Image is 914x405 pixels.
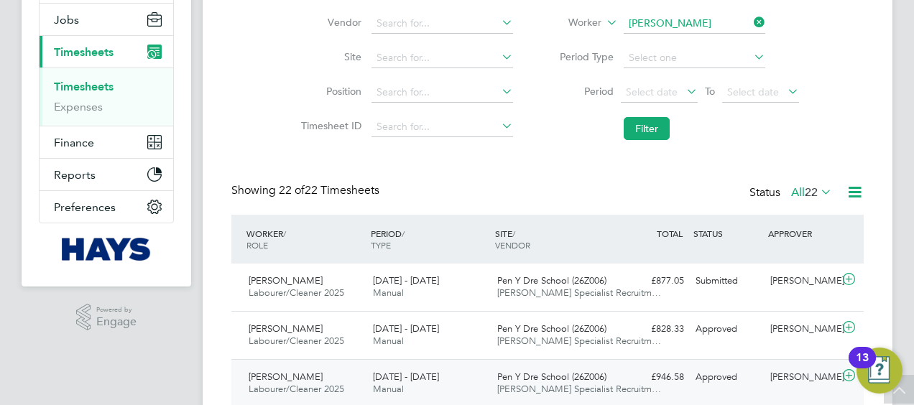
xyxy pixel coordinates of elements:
input: Select one [624,48,765,68]
input: Search for... [371,48,513,68]
label: Position [297,85,361,98]
span: [DATE] - [DATE] [373,274,439,287]
div: 13 [856,358,869,376]
div: Approved [690,366,765,389]
div: £877.05 [615,269,690,293]
span: Engage [96,316,137,328]
label: Site [297,50,361,63]
span: [PERSON_NAME] [249,322,323,335]
div: [PERSON_NAME] [765,366,839,389]
span: Select date [626,85,678,98]
span: Reports [54,168,96,182]
span: Pen Y Dre School (26Z006) [497,322,606,335]
a: Powered byEngage [76,304,137,331]
a: Expenses [54,100,103,113]
span: To [701,82,719,101]
div: WORKER [243,220,367,258]
div: STATUS [690,220,765,246]
input: Search for... [371,14,513,34]
label: Worker [537,16,601,30]
span: [DATE] - [DATE] [373,371,439,383]
span: Manual [373,335,404,347]
span: / [512,228,515,239]
span: [PERSON_NAME] [249,371,323,383]
div: [PERSON_NAME] [765,269,839,293]
span: Labourer/Cleaner 2025 [249,383,344,395]
span: TYPE [371,239,391,251]
span: Pen Y Dre School (26Z006) [497,371,606,383]
button: Jobs [40,4,173,35]
div: Showing [231,183,382,198]
span: Labourer/Cleaner 2025 [249,335,344,347]
input: Search for... [371,117,513,137]
span: Jobs [54,13,79,27]
button: Open Resource Center, 13 new notifications [857,348,903,394]
span: Preferences [54,200,116,214]
span: Select date [727,85,779,98]
span: Manual [373,383,404,395]
input: Search for... [624,14,765,34]
div: Status [749,183,835,203]
input: Search for... [371,83,513,103]
label: Period Type [549,50,614,63]
span: Finance [54,136,94,149]
span: 22 of [279,183,305,197]
button: Filter [624,117,670,140]
span: 22 [805,185,818,200]
div: Submitted [690,269,765,293]
a: Go to home page [39,238,174,261]
button: Preferences [40,191,173,223]
div: £828.33 [615,317,690,341]
span: Manual [373,287,404,299]
label: Vendor [297,16,361,29]
div: Approved [690,317,765,341]
div: APPROVER [765,220,839,246]
button: Reports [40,159,173,190]
span: / [283,228,286,239]
button: Finance [40,126,173,158]
div: £946.58 [615,366,690,389]
label: Timesheet ID [297,119,361,132]
span: VENDOR [495,239,530,251]
span: 22 Timesheets [279,183,379,197]
span: [PERSON_NAME] Specialist Recruitm… [497,335,661,347]
span: Timesheets [54,45,114,59]
div: PERIOD [367,220,491,258]
span: [PERSON_NAME] Specialist Recruitm… [497,383,661,395]
span: Labourer/Cleaner 2025 [249,287,344,299]
button: Timesheets [40,36,173,67]
div: Timesheets [40,67,173,126]
span: / [402,228,405,239]
label: Period [549,85,614,98]
span: [PERSON_NAME] Specialist Recruitm… [497,287,661,299]
div: [PERSON_NAME] [765,317,839,341]
span: ROLE [246,239,268,251]
div: SITE [491,220,616,258]
span: Powered by [96,304,137,316]
span: Pen Y Dre School (26Z006) [497,274,606,287]
span: [DATE] - [DATE] [373,322,439,335]
span: [PERSON_NAME] [249,274,323,287]
img: hays-logo-retina.png [62,238,152,261]
a: Timesheets [54,80,114,93]
span: TOTAL [657,228,683,239]
label: All [791,185,832,200]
